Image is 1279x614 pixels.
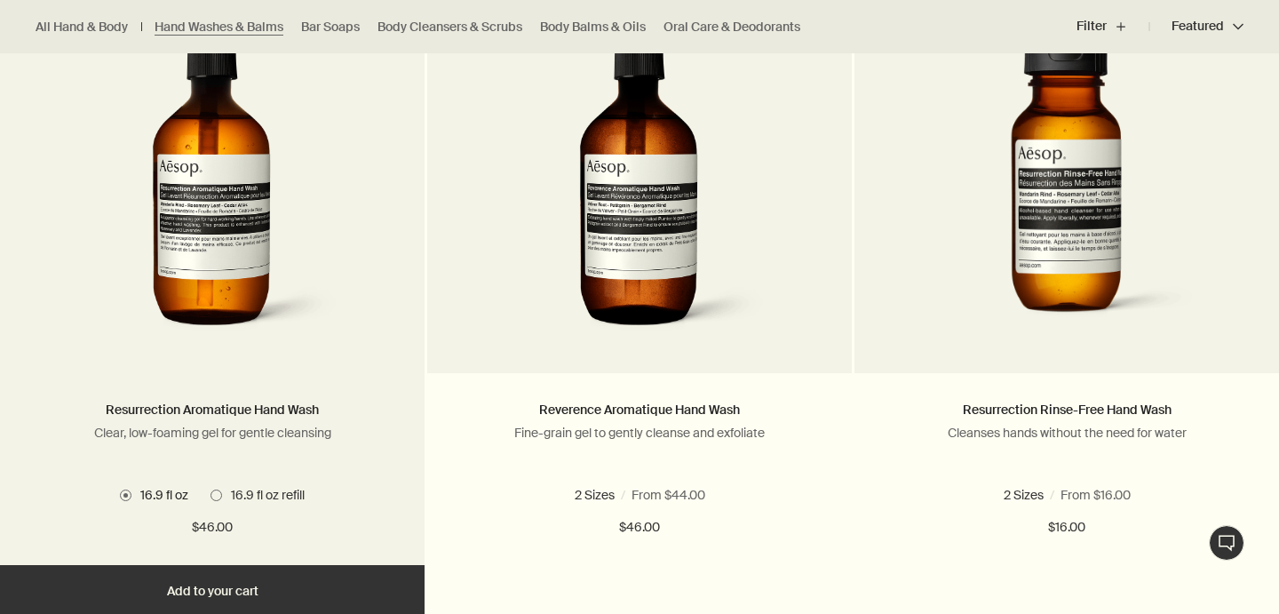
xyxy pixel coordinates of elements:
[427,18,852,373] a: Reverence Aromatique Hand Wash with pump
[507,18,773,347] img: Reverence Aromatique Hand Wash with pump
[1076,5,1149,48] button: Filter
[539,402,740,418] a: Reverence Aromatique Hand Wash
[1149,5,1243,48] button: Featured
[1048,517,1085,538] span: $16.00
[854,18,1279,373] a: Resurrection Rinse-Free Hand Wash in amber plastic bottle
[131,487,188,503] span: 16.9 fl oz
[454,425,825,441] p: Fine-grain gel to gently cleanse and exfoliate
[106,402,319,418] a: Resurrection Aromatique Hand Wash
[301,19,360,36] a: Bar Soaps
[663,19,800,36] a: Oral Care & Deodorants
[1085,487,1142,503] span: 16.9 fl oz
[192,517,233,538] span: $46.00
[377,19,522,36] a: Body Cleansers & Scrubs
[1209,525,1244,561] button: Live Assistance
[559,487,616,503] span: 16.9 fl oz
[36,19,128,36] a: All Hand & Body
[155,19,283,36] a: Hand Washes & Balms
[222,487,305,503] span: 16.9 fl oz refill
[1004,487,1052,503] span: 1.6 fl oz
[619,517,660,538] span: $46.00
[80,18,346,347] img: Resurrection Aromatique Hand Wash with pump
[898,18,1235,347] img: Resurrection Rinse-Free Hand Wash in amber plastic bottle
[963,402,1172,418] a: Resurrection Rinse-Free Hand Wash
[540,19,646,36] a: Body Balms & Oils
[649,487,732,503] span: 16.9 fl oz refill
[881,425,1252,441] p: Cleanses hands without the need for water
[27,425,398,441] p: Clear, low-foaming gel for gentle cleansing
